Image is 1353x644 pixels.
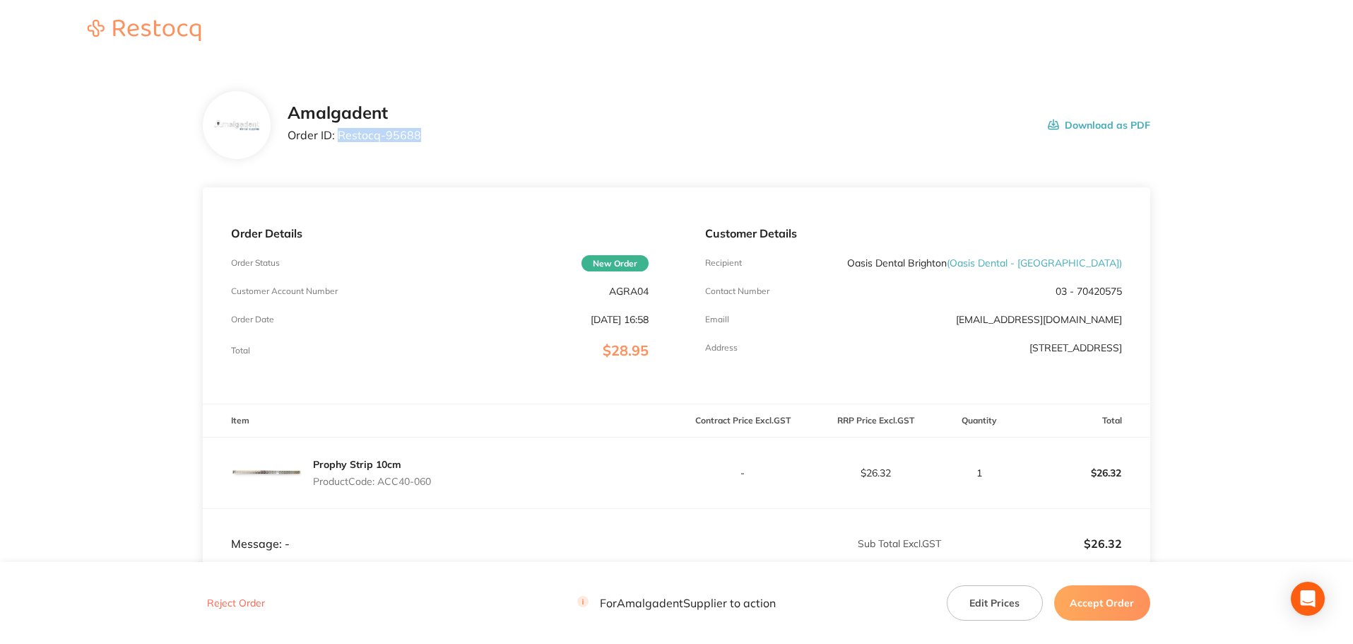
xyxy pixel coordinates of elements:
p: AGRA04 [609,286,649,297]
a: [EMAIL_ADDRESS][DOMAIN_NAME] [956,313,1122,326]
div: Open Intercom Messenger [1291,582,1325,616]
p: 1 [943,467,1017,479]
p: Recipient [705,258,742,268]
p: Order Status [231,258,280,268]
img: b285Ymlzag [214,119,260,131]
button: Reject Order [203,597,269,610]
p: $26.32 [810,467,941,479]
th: Quantity [942,404,1017,438]
p: $26.32 [943,537,1122,550]
p: Total [231,346,250,356]
p: $26.32 [1018,456,1150,490]
a: Restocq logo [73,20,215,43]
a: Prophy Strip 10cm [313,458,401,471]
p: Emaill [705,315,729,324]
img: Restocq logo [73,20,215,41]
th: RRP Price Excl. GST [809,404,942,438]
td: Message: - [203,508,676,551]
span: New Order [581,255,649,271]
p: Order Date [231,315,274,324]
p: [STREET_ADDRESS] [1029,342,1122,353]
span: ( Oasis Dental - [GEOGRAPHIC_DATA] ) [947,257,1122,269]
p: Order ID: Restocq- 95688 [288,129,421,141]
th: Total [1017,404,1150,438]
p: Address [705,343,738,353]
p: Customer Account Number [231,286,338,296]
button: Accept Order [1054,585,1150,621]
p: 03 - 70420575 [1056,286,1122,297]
button: Edit Prices [947,585,1043,621]
p: Customer Details [705,227,1122,240]
p: Contact Number [705,286,769,296]
p: - [678,467,809,479]
th: Item [203,404,676,438]
h2: Amalgadent [288,103,421,123]
p: Order Details [231,227,648,240]
p: [DATE] 16:58 [591,314,649,325]
img: ZnF2bTl3dw [231,438,302,508]
th: Contract Price Excl. GST [677,404,810,438]
p: Product Code: ACC40-060 [313,476,431,487]
span: $28.95 [603,341,649,359]
button: Download as PDF [1048,103,1150,147]
p: Sub Total Excl. GST [678,538,941,549]
p: Oasis Dental Brighton [847,257,1122,269]
p: For Amalgadent Supplier to action [577,597,776,610]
